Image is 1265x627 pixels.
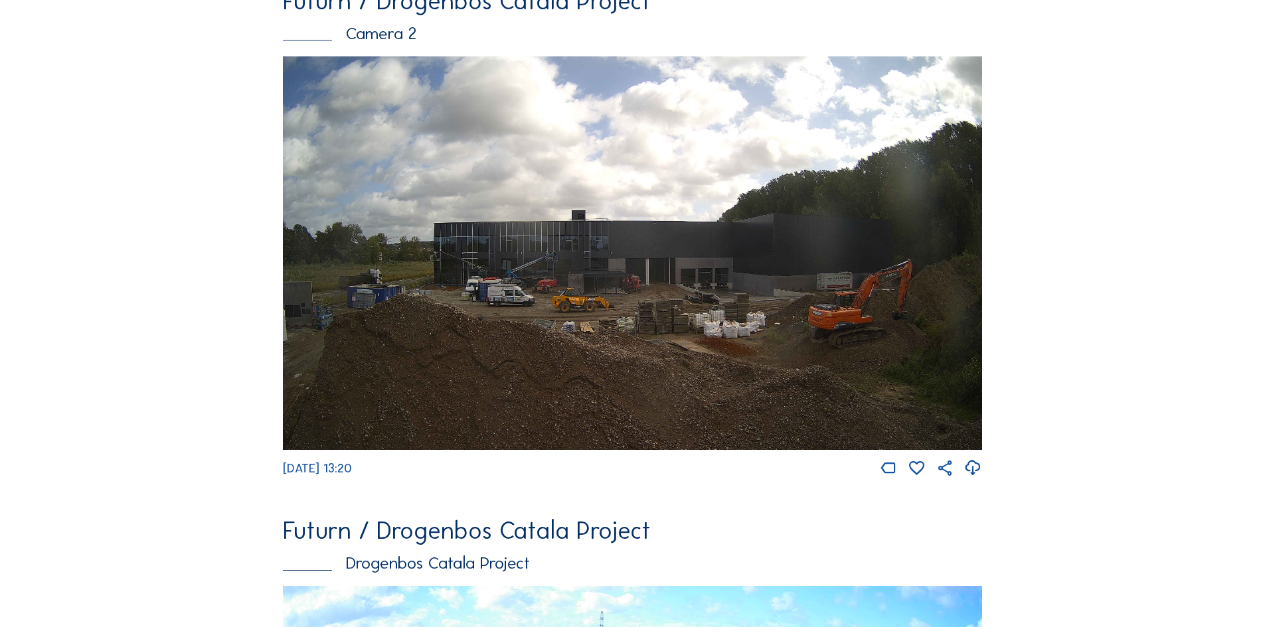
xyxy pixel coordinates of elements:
[283,25,982,42] div: Camera 2
[283,461,352,476] span: [DATE] 13:20
[283,519,982,543] div: Futurn / Drogenbos Catala Project
[283,56,982,450] img: Image
[283,555,982,572] div: Drogenbos Catala Project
